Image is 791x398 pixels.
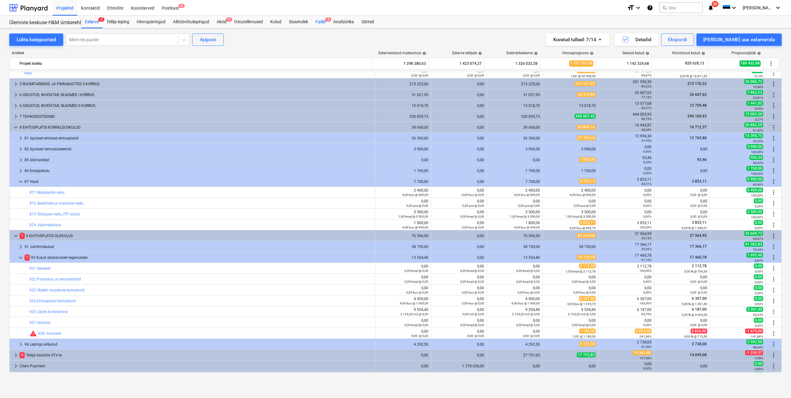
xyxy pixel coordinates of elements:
div: 530 859,73 [489,114,540,119]
i: keyboard_arrow_down [634,4,642,11]
span: 3 853,11 [579,220,596,225]
div: 0,00 [434,114,484,119]
div: 0,00 [489,199,540,208]
span: 26 862,29 [744,122,763,127]
button: Lülita kategooriaid [9,33,63,46]
div: 87 Veod [24,177,373,187]
span: 16 712,37 [689,125,707,129]
small: 0,00 kmpl @ 0,00 [460,215,484,218]
div: 0,00 [434,179,484,184]
span: keyboard_arrow_right [17,156,24,164]
div: 12 996,30 [601,134,652,143]
span: Rohkem tegevusi [770,200,777,207]
div: 39 660,00 [378,125,428,130]
small: 10,68% [753,85,763,89]
small: 3,00 tk @ 16 811,33 [680,74,707,78]
div: Hinnaprognoos [562,51,594,55]
button: Detailid [614,33,659,46]
span: Rohkem tegevusi [770,80,777,88]
small: 0,00% [643,171,652,175]
small: 1,00 kmpl @ 3 500,00 [566,215,596,218]
span: Rohkem tegevusi [770,297,777,305]
span: search [662,5,667,10]
div: 7 TEHNOSÜSTEEMID [20,112,373,122]
span: keyboard_arrow_down [12,124,20,131]
div: 13 577,68 [601,101,652,110]
span: Rohkem tegevusi [770,362,777,370]
span: keyboard_arrow_right [12,91,20,99]
button: [PERSON_NAME] uus eelarverida [696,33,782,46]
div: 3 900,00 [489,147,540,151]
div: 0,00 [489,69,540,77]
div: 2 400,00 [545,188,596,197]
div: Alltöövõtulepingud [169,16,213,28]
a: 872 Seadmete ja masinate vedu [29,201,83,206]
span: 215 176,53 [687,82,707,86]
div: Kulud [267,16,285,28]
div: 15 018,70 [545,104,596,108]
div: Eesmärkeelarve [506,51,538,55]
small: 0,00 @ 0,00 [690,204,707,207]
i: keyboard_arrow_down [774,4,782,11]
span: 3 900,00 [746,144,763,149]
span: Rohkem tegevusi [770,243,777,250]
div: 301 590,30 [601,80,652,88]
small: 0,00 @ 0,00 [690,215,707,218]
small: 96,73% [641,117,652,121]
a: 921 Geodeet [29,266,51,271]
small: 100,00% [751,194,763,197]
div: 0,00 [434,104,484,108]
div: Ülemiste keskuse H&M ümberehitustööd [HMÜLEMISTE] [9,20,74,26]
span: help [644,51,649,55]
div: 31 021,95 [489,93,540,97]
i: format_size [627,4,634,11]
div: 0,00 [657,188,707,197]
div: Aktid [213,16,230,28]
button: Otsi [659,2,703,13]
div: Lülita kategooriaid [17,36,56,44]
div: 39 660,00 [489,125,540,130]
div: 0,00 [434,169,484,173]
small: 77,19% [641,95,652,99]
span: Rohkem tegevusi [770,276,777,283]
small: 100,00% [751,172,763,175]
div: 530 859,73 [378,114,428,119]
button: Ekspordi [661,33,694,46]
a: Failid3 [312,16,329,28]
div: 0,00 [434,82,484,86]
div: 0,00 [434,210,484,219]
small: 0,00 @ 0,00 [411,74,428,77]
small: 52,55% [753,139,763,143]
span: help [700,51,705,55]
small: 0,00 kuu @ 0,00 [462,193,484,197]
div: 3 900,00 [378,147,428,151]
span: Rohkem tegevusi [770,330,777,337]
small: 0,00 pcs @ 0,00 [518,204,540,207]
small: 4,00 kuu @ 450,00 [514,226,540,229]
div: 0,00 [434,188,484,197]
div: 0,00 [657,169,707,173]
div: 0,00 [434,125,484,130]
span: help [533,51,538,55]
span: Rohkem tegevusi [770,341,777,348]
a: 873 Töötajate vedu, ITP autod [29,212,80,216]
small: 1,00 kmpl @ 3 500,00 [510,215,540,218]
a: 923 Objekti soojakute korrashoid [29,288,85,292]
div: 0,00 [657,199,707,208]
span: 5 [98,17,104,22]
small: 100,00% [639,226,652,229]
div: Ekspordi [668,36,687,44]
span: 5 900,00 [746,177,763,182]
div: Detailid [622,36,651,44]
small: 100,00% [751,215,763,219]
div: 15 018,70 [378,104,428,108]
div: 2 400,00 [378,188,428,197]
span: help [477,51,482,55]
span: Rohkem tegevusi [770,210,777,218]
span: keyboard_arrow_down [17,178,24,185]
div: 0,00 [434,136,484,140]
span: 7 863,23 [746,90,763,95]
span: keyboard_arrow_right [12,80,20,88]
span: help [756,51,761,55]
div: 1 760,00 [489,169,540,173]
